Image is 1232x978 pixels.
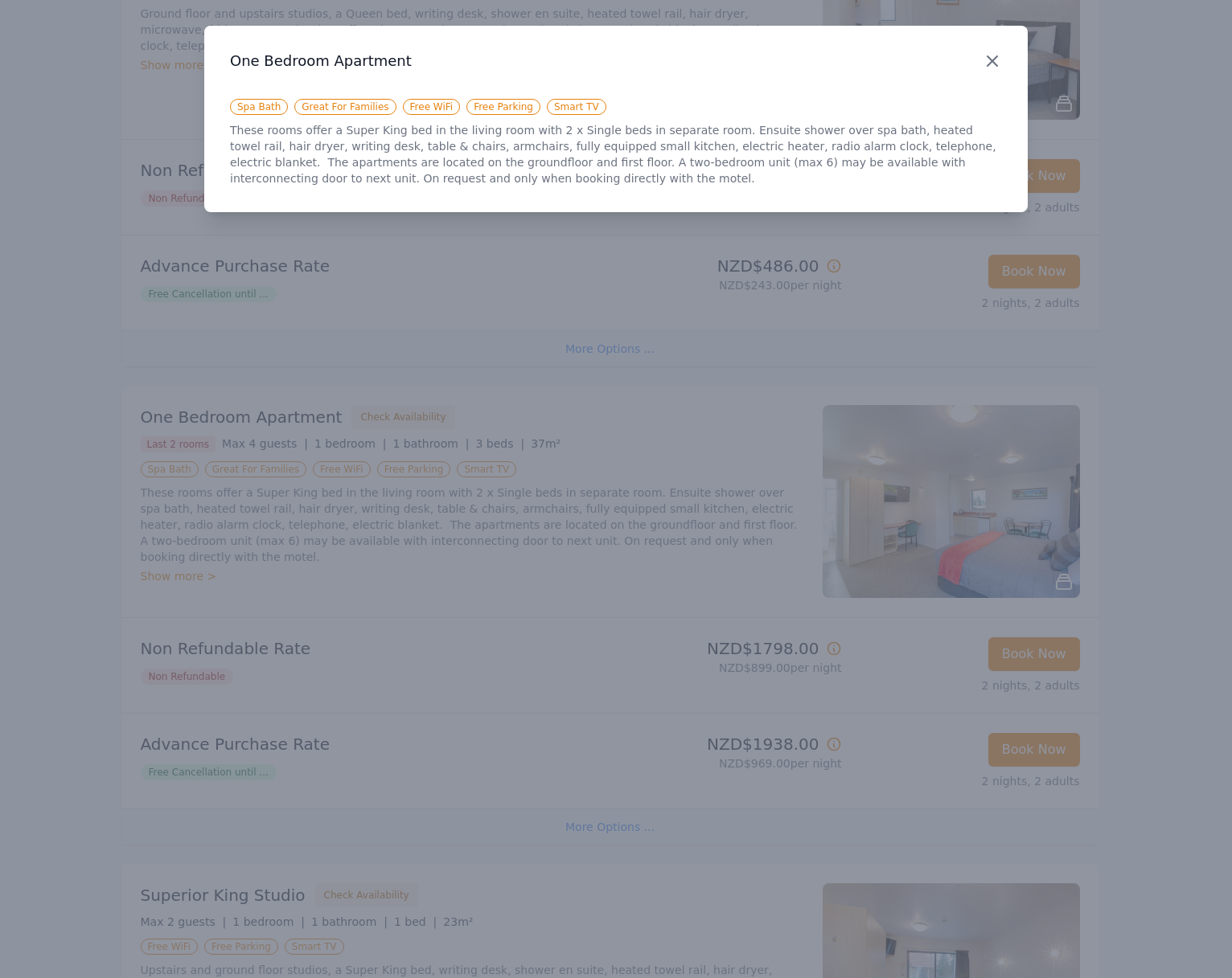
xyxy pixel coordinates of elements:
[547,99,606,115] span: Smart TV
[466,99,540,115] span: Free Parking
[230,122,1002,186] p: These rooms offer a Super King bed in the living room with 2 x Single beds in separate room. Ensu...
[403,99,461,115] span: Free WiFi
[230,99,288,115] span: Spa Bath
[230,51,1002,71] h3: One Bedroom Apartment
[294,99,396,115] span: Great For Families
